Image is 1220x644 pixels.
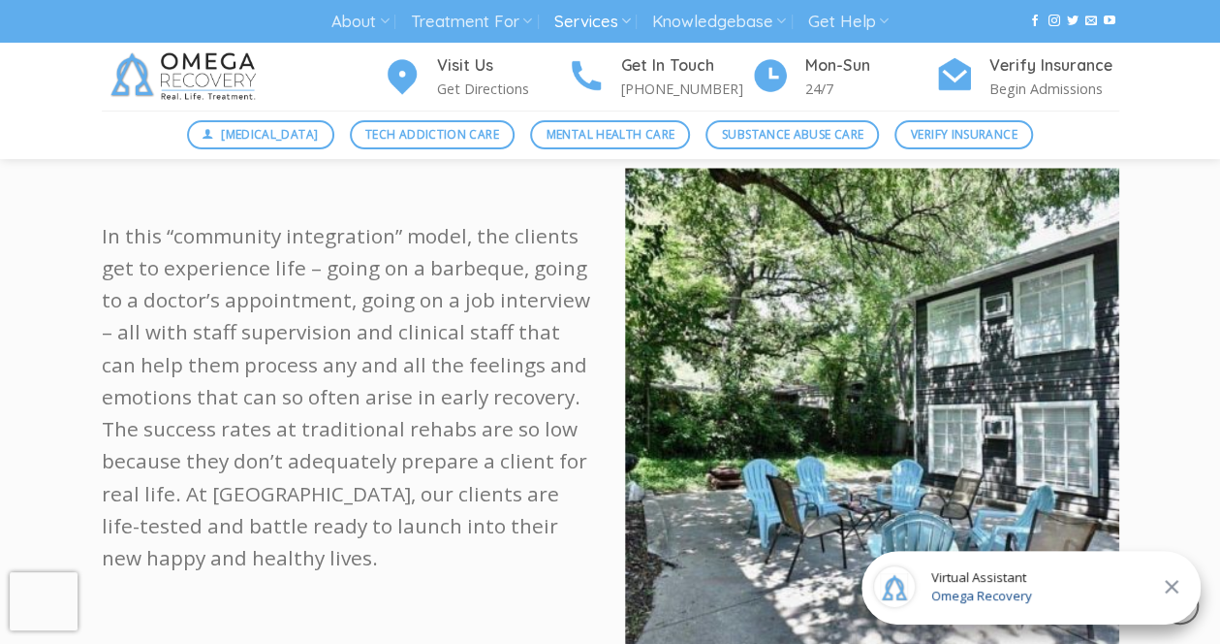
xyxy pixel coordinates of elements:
[989,53,1119,79] h4: Verify Insurance
[383,53,567,101] a: Visit Us Get Directions
[102,43,271,111] img: Omega Recovery
[1029,15,1041,28] a: Follow on Facebook
[437,78,567,100] p: Get Directions
[547,125,674,144] span: Mental Health Care
[705,120,879,149] a: Substance Abuse Care
[567,53,751,101] a: Get In Touch [PHONE_NUMBER]
[1067,15,1079,28] a: Follow on Twitter
[530,120,690,149] a: Mental Health Care
[935,53,1119,101] a: Verify Insurance Begin Admissions
[553,4,630,40] a: Services
[722,125,863,144] span: Substance Abuse Care
[411,4,532,40] a: Treatment For
[350,120,516,149] a: Tech Addiction Care
[621,78,751,100] p: [PHONE_NUMBER]
[102,220,596,575] p: In this “community integration” model, the clients get to experience life – going on a barbeque, ...
[989,78,1119,100] p: Begin Admissions
[808,4,889,40] a: Get Help
[1104,15,1115,28] a: Follow on YouTube
[805,53,935,79] h4: Mon-Sun
[187,120,334,149] a: [MEDICAL_DATA]
[652,4,786,40] a: Knowledgebase
[221,125,318,144] span: [MEDICAL_DATA]
[894,120,1033,149] a: Verify Insurance
[911,125,1017,144] span: Verify Insurance
[805,78,935,100] p: 24/7
[437,53,567,79] h4: Visit Us
[1085,15,1097,28] a: Send us an email
[1048,15,1059,28] a: Follow on Instagram
[331,4,389,40] a: About
[621,53,751,79] h4: Get In Touch
[365,125,499,144] span: Tech Addiction Care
